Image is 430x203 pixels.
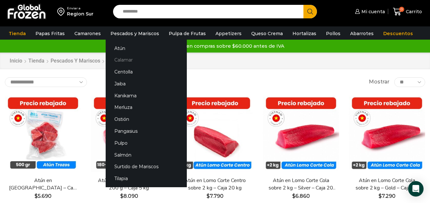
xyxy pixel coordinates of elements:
a: Tilapia [106,173,187,185]
span: Mi cuenta [360,8,385,15]
a: Pescados y Mariscos [50,57,100,65]
a: Camarones [71,27,104,40]
div: Region Sur [67,11,93,17]
a: Ostión [106,113,187,125]
a: Queso Crema [248,27,286,40]
div: Enviar a [67,6,93,11]
a: Pescados y Mariscos [107,27,162,40]
bdi: 7.790 [206,193,224,199]
a: Atún en [GEOGRAPHIC_DATA] – Caja 10 kg [9,177,77,192]
a: Atún en Medallón de 140 a 200 g – Caja 5 kg [95,177,163,192]
span: $ [120,193,123,199]
a: Papas Fritas [32,27,68,40]
span: Mostrar [369,78,389,86]
a: Surtido de Mariscos [106,161,187,173]
a: Appetizers [212,27,245,40]
a: Abarrotes [347,27,377,40]
span: $ [292,193,295,199]
a: Descuentos [380,27,416,40]
a: Atún en Lomo Corte Centro sobre 2 kg – Caja 20 kg [181,177,249,192]
bdi: 5.690 [34,193,52,199]
a: Pollos [323,27,344,40]
a: Tienda [28,57,45,65]
a: Mi cuenta [353,5,385,18]
span: Carrito [404,8,422,15]
a: Atún en Lomo Corte Cola sobre 2 kg – Silver – Caja 20 kg [267,177,335,192]
select: Pedido de la tienda [5,77,87,87]
img: address-field-icon.svg [57,6,67,17]
a: 0 Carrito [391,4,424,19]
a: Centolla [106,66,187,78]
a: Pulpa de Frutas [166,27,209,40]
bdi: 6.860 [292,193,310,199]
a: Pangasius [106,125,187,137]
a: Kanikama [106,90,187,101]
button: Search button [303,5,317,18]
a: Atún en Lomo Corte Cola sobre 2 kg – Gold – Caja 20 kg [353,177,421,192]
a: Calamar [106,54,187,66]
a: Atún [106,42,187,54]
a: Hortalizas [289,27,320,40]
span: $ [34,193,38,199]
a: Jaiba [106,78,187,90]
span: $ [206,193,210,199]
span: $ [378,193,382,199]
a: Inicio [9,57,23,65]
span: 0 [399,7,404,12]
div: Open Intercom Messenger [408,181,424,197]
a: Salmón [106,149,187,161]
a: Merluza [106,101,187,113]
a: Tienda [5,27,29,40]
nav: Breadcrumb [9,57,117,65]
a: Pulpo [106,137,187,149]
bdi: 8.090 [120,193,138,199]
bdi: 7.290 [378,193,396,199]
